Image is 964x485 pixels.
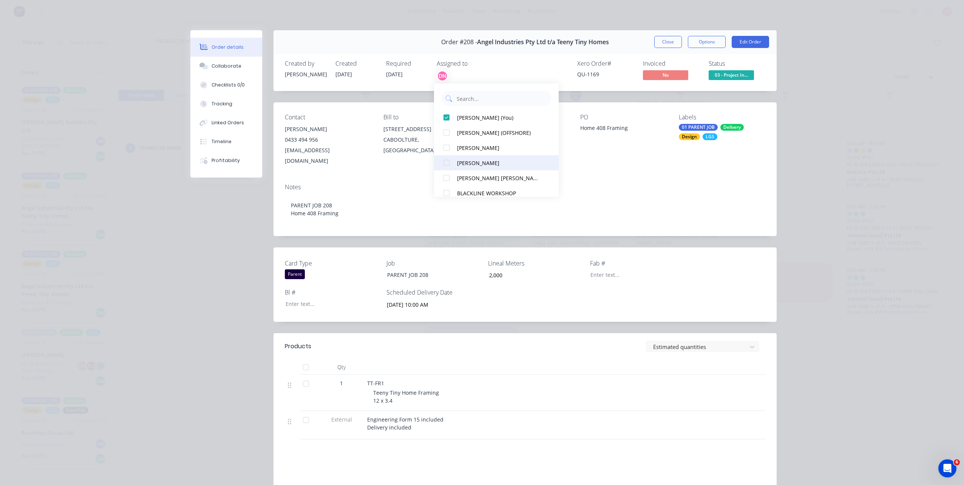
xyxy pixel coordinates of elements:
[285,145,371,166] div: [EMAIL_ADDRESS][DOMAIN_NAME]
[190,94,262,113] button: Tracking
[367,416,443,431] span: Engineering Form 15 included Delivery included
[285,124,371,166] div: [PERSON_NAME]0433 494 956[EMAIL_ADDRESS][DOMAIN_NAME]
[190,132,262,151] button: Timeline
[434,140,559,155] button: [PERSON_NAME]
[580,124,667,134] div: Home 408 Framing
[709,70,754,82] button: 03 - Project In...
[434,155,559,170] button: [PERSON_NAME]
[212,100,232,107] div: Tracking
[212,119,244,126] div: Linked Orders
[322,415,361,423] span: External
[732,36,769,48] button: Edit Order
[386,259,481,268] label: Job
[679,114,765,121] div: Labels
[483,269,582,281] input: Enter number...
[383,124,470,134] div: [STREET_ADDRESS]
[938,459,956,477] iframe: Intercom live chat
[285,114,371,121] div: Contact
[437,70,448,82] button: DN
[386,288,481,297] label: Scheduled Delivery Date
[212,63,241,70] div: Collaborate
[456,91,547,106] input: Search...
[340,379,343,387] span: 1
[212,82,245,88] div: Checklists 0/0
[373,389,439,404] span: Teeny Tiny Home Framing 12 x 3.4
[285,342,311,351] div: Products
[335,71,352,78] span: [DATE]
[577,60,634,67] div: Xero Order #
[457,174,542,182] div: [PERSON_NAME] [PERSON_NAME]
[383,134,470,156] div: CABOOLTURE, [GEOGRAPHIC_DATA], 4510
[679,133,700,140] div: Design
[285,184,765,191] div: Notes
[319,360,364,375] div: Qty
[709,70,754,80] span: 03 - Project In...
[434,125,559,140] button: [PERSON_NAME] (OFFSHORE)
[434,170,559,185] button: [PERSON_NAME] [PERSON_NAME]
[477,39,609,46] span: Angel Industries Pty Ltd t/a Teeny Tiny Homes
[590,259,684,268] label: Fab #
[383,124,470,156] div: [STREET_ADDRESS]CABOOLTURE, [GEOGRAPHIC_DATA], 4510
[679,124,718,131] div: 01 PARENT JOB
[285,259,379,268] label: Card Type
[386,71,403,78] span: [DATE]
[457,159,542,167] div: [PERSON_NAME]
[434,110,559,125] button: [PERSON_NAME] (You)
[190,57,262,76] button: Collaborate
[285,194,765,225] div: PARENT JOB 208 Home 408 Framing
[285,124,371,134] div: [PERSON_NAME]
[212,138,232,145] div: Timeline
[335,60,377,67] div: Created
[577,70,634,78] div: QU-1169
[488,259,582,268] label: Lineal Meters
[190,151,262,170] button: Profitability
[688,36,726,48] button: Options
[190,76,262,94] button: Checklists 0/0
[382,299,476,310] input: Enter date and time
[383,114,470,121] div: Bill to
[654,36,682,48] button: Close
[285,134,371,145] div: 0433 494 956
[212,44,244,51] div: Order details
[285,60,326,67] div: Created by
[437,60,512,67] div: Assigned to
[954,459,960,465] span: 6
[434,185,559,201] button: BLACKLINE WORKSHOP
[709,60,765,67] div: Status
[190,38,262,57] button: Order details
[457,129,542,137] div: [PERSON_NAME] (OFFSHORE)
[386,60,428,67] div: Required
[720,124,744,131] div: Delivery
[457,144,542,152] div: [PERSON_NAME]
[367,380,384,387] span: TT-FR1
[190,113,262,132] button: Linked Orders
[457,114,542,122] div: [PERSON_NAME] (You)
[381,269,476,280] div: PARENT JOB 208
[580,114,667,121] div: PO
[457,189,542,197] div: BLACKLINE WORKSHOP
[643,60,700,67] div: Invoiced
[285,269,305,279] div: Parent
[212,157,240,164] div: Profitability
[285,288,379,297] label: Bl #
[703,133,717,140] div: LGS
[285,70,326,78] div: [PERSON_NAME]
[441,39,477,46] span: Order #208 -
[643,70,688,80] span: No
